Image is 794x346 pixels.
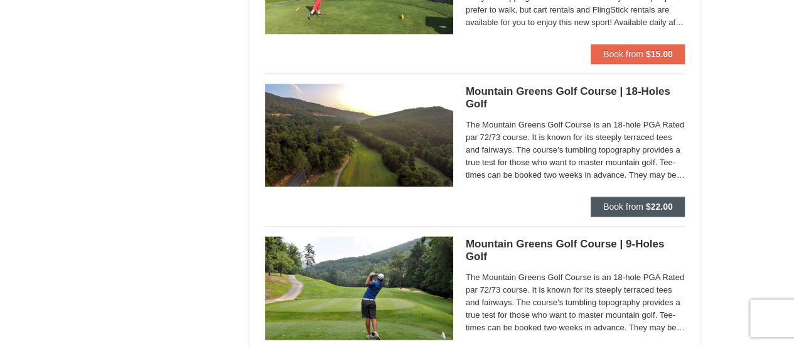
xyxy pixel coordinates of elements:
strong: $15.00 [646,49,673,59]
strong: $22.00 [646,202,673,212]
button: Book from $22.00 [591,197,685,217]
h5: Mountain Greens Golf Course | 9-Holes Golf [466,238,685,263]
img: 6619888-35-9ba36b64.jpg [265,236,453,339]
button: Book from $15.00 [591,44,685,64]
img: 6619888-27-7e27a245.jpg [265,84,453,187]
span: Book from [603,202,643,212]
span: Book from [603,49,643,59]
h5: Mountain Greens Golf Course | 18-Holes Golf [466,85,685,111]
span: The Mountain Greens Golf Course is an 18-hole PGA Rated par 72/73 course. It is known for its ste... [466,271,685,334]
span: The Mountain Greens Golf Course is an 18-hole PGA Rated par 72/73 course. It is known for its ste... [466,119,685,181]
